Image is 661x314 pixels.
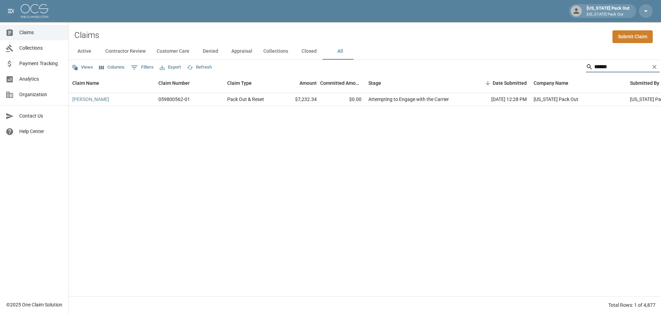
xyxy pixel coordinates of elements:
div: Claim Number [155,73,224,93]
div: © 2025 One Claim Solution [6,301,62,308]
div: Arizona Pack Out [534,96,578,103]
div: [US_STATE] Pack Out [584,5,632,17]
div: 059800562-01 [158,96,190,103]
div: Committed Amount [320,73,365,93]
h2: Claims [74,30,99,40]
div: Claim Type [227,73,252,93]
button: Active [69,43,100,60]
div: [DATE] 12:28 PM [468,93,530,106]
button: Collections [258,43,294,60]
div: $7,232.34 [275,93,320,106]
div: Committed Amount [320,73,361,93]
div: Date Submitted [468,73,530,93]
span: Contact Us [19,112,63,120]
div: dynamic tabs [69,43,661,60]
div: Company Name [534,73,568,93]
button: Clear [649,62,660,72]
img: ocs-logo-white-transparent.png [21,4,48,18]
div: $0.00 [320,93,365,106]
button: All [325,43,356,60]
button: Export [158,62,182,73]
div: Attempting to Engage with the Carrier [368,96,449,103]
a: Submit Claim [612,30,653,43]
span: Analytics [19,75,63,83]
div: Search [586,61,660,74]
span: Collections [19,44,63,52]
button: Contractor Review [100,43,151,60]
p: [US_STATE] Pack Out [587,12,629,18]
button: Appraisal [226,43,258,60]
button: open drawer [4,4,18,18]
div: Stage [365,73,468,93]
div: Pack Out & Reset [227,96,264,103]
div: Claim Type [224,73,275,93]
div: Date Submitted [493,73,527,93]
div: Submitted By [630,73,659,93]
button: Customer Care [151,43,195,60]
button: Show filters [129,62,155,73]
div: Company Name [530,73,627,93]
a: [PERSON_NAME] [72,96,109,103]
button: Sort [483,78,493,88]
button: Closed [294,43,325,60]
button: Refresh [185,62,213,73]
button: Denied [195,43,226,60]
div: Claim Name [72,73,99,93]
div: Stage [368,73,381,93]
button: Views [70,62,95,73]
div: Amount [275,73,320,93]
div: Amount [300,73,317,93]
button: Select columns [97,62,126,73]
div: Claim Number [158,73,190,93]
div: Claim Name [69,73,155,93]
div: Total Rows: 1 of 4,877 [608,302,655,308]
span: Help Center [19,128,63,135]
span: Claims [19,29,63,36]
span: Organization [19,91,63,98]
span: Payment Tracking [19,60,63,67]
